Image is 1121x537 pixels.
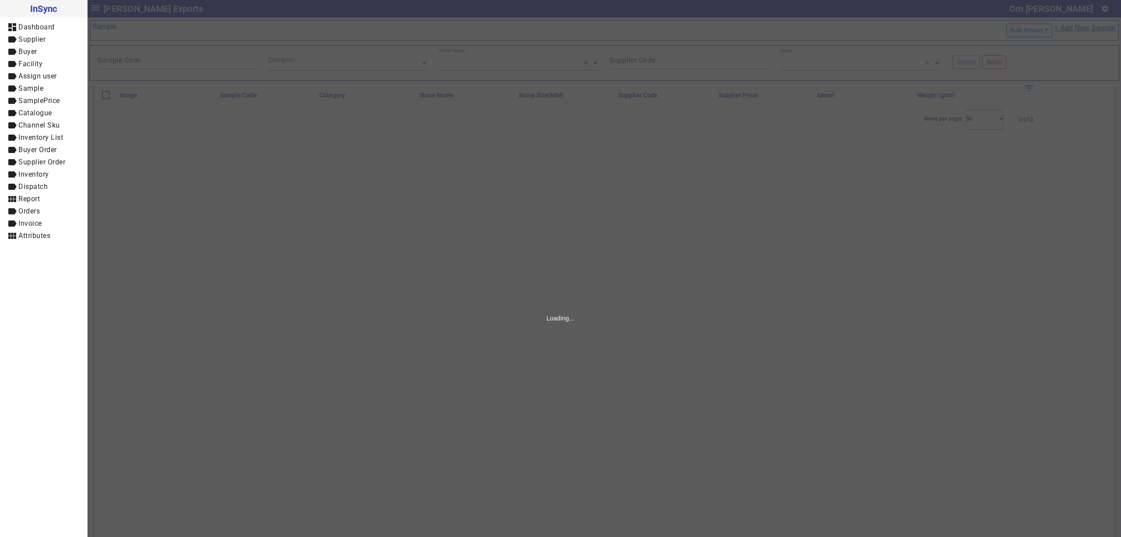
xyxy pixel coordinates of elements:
[7,157,18,167] mat-icon: label
[7,120,18,131] mat-icon: label
[7,132,18,143] mat-icon: label
[18,121,60,129] span: Channel Sku
[546,314,575,323] p: Loading...
[18,207,40,215] span: Orders
[18,219,42,228] span: Invoice
[7,59,18,69] mat-icon: label
[7,194,18,204] mat-icon: view_module
[18,60,42,68] span: Facility
[18,158,65,166] span: Supplier Order
[18,23,55,31] span: Dashboard
[18,47,37,56] span: Buyer
[18,195,40,203] span: Report
[18,170,49,178] span: Inventory
[7,2,80,16] span: InSync
[7,34,18,45] mat-icon: label
[18,96,60,105] span: SamplePrice
[18,146,57,154] span: Buyer Order
[18,133,63,142] span: Inventory List
[7,231,18,241] mat-icon: view_module
[18,72,57,80] span: Assign user
[7,83,18,94] mat-icon: label
[7,96,18,106] mat-icon: label
[18,109,52,117] span: Catalogue
[7,46,18,57] mat-icon: label
[7,206,18,217] mat-icon: label
[7,145,18,155] mat-icon: label
[7,22,18,32] mat-icon: dashboard
[7,181,18,192] mat-icon: label
[18,231,50,240] span: Attributes
[7,71,18,82] mat-icon: label
[7,108,18,118] mat-icon: label
[18,182,48,191] span: Dispatch
[7,169,18,180] mat-icon: label
[18,35,46,43] span: Supplier
[7,218,18,229] mat-icon: label
[18,84,43,92] span: Sample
